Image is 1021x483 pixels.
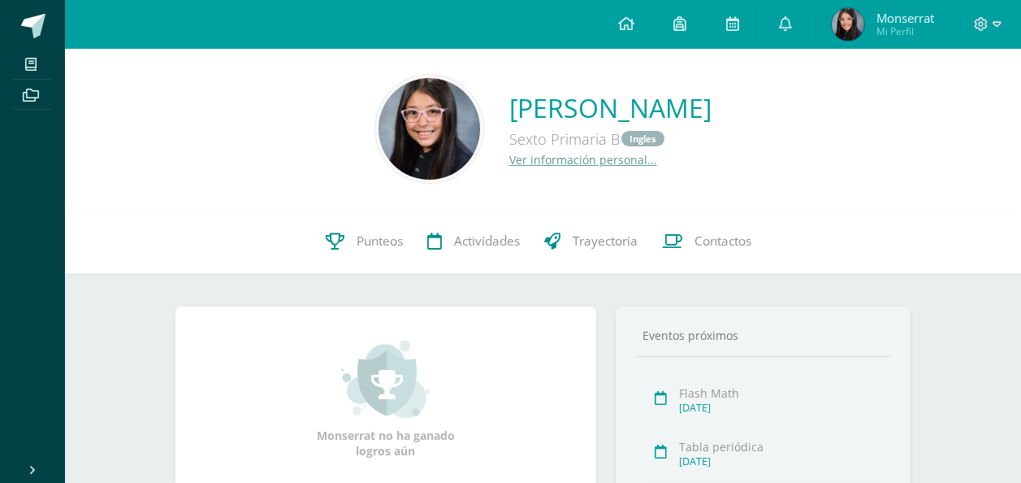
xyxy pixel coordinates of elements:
div: Tabla periódica [679,439,884,455]
a: Contactos [650,209,764,274]
span: Monserrat [876,10,934,26]
div: Flash Math [679,385,884,401]
a: Trayectoria [532,209,650,274]
a: Punteos [314,209,415,274]
div: Monserrat no ha ganado logros aún [305,338,467,459]
span: Punteos [357,233,403,250]
a: [PERSON_NAME] [509,90,712,125]
img: 56b4490f53bebd473c68c5ffb4e695c2.png [379,78,480,180]
span: Trayectoria [573,233,638,250]
img: achievement_small.png [341,338,430,420]
span: Mi Perfil [876,24,934,38]
span: Actividades [454,233,520,250]
a: Ingles [621,131,664,146]
img: 152ebba61115f13766b8cf6940615ceb.png [832,8,864,41]
a: Ver información personal... [509,152,657,168]
div: [DATE] [679,401,884,415]
span: Contactos [694,233,751,250]
a: Actividades [415,209,532,274]
div: [DATE] [679,455,884,468]
div: Sexto Primaria B [509,125,712,152]
div: Eventos próximos [636,328,890,343]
